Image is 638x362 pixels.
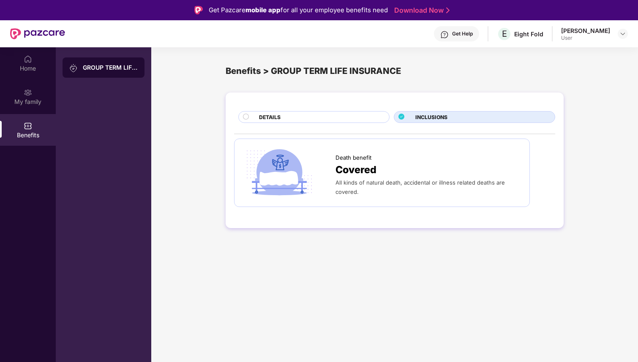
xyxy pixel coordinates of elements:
span: DETAILS [259,113,281,121]
img: Stroke [446,6,450,15]
span: E [502,29,507,39]
div: User [561,35,610,41]
span: Covered [335,162,376,178]
img: svg+xml;base64,PHN2ZyBpZD0iSGVscC0zMngzMiIgeG1sbnM9Imh0dHA6Ly93d3cudzMub3JnLzIwMDAvc3ZnIiB3aWR0aD... [440,30,449,39]
img: icon [243,147,316,198]
img: New Pazcare Logo [10,28,65,39]
div: Benefits > GROUP TERM LIFE INSURANCE [226,64,564,78]
div: Get Pazcare for all your employee benefits need [209,5,388,15]
span: INCLUSIONS [415,113,447,121]
img: svg+xml;base64,PHN2ZyB3aWR0aD0iMjAiIGhlaWdodD0iMjAiIHZpZXdCb3g9IjAgMCAyMCAyMCIgZmlsbD0ibm9uZSIgeG... [69,64,78,72]
strong: mobile app [245,6,281,14]
div: Eight Fold [514,30,543,38]
div: [PERSON_NAME] [561,27,610,35]
img: svg+xml;base64,PHN2ZyBpZD0iRHJvcGRvd24tMzJ4MzIiIHhtbG5zPSJodHRwOi8vd3d3LnczLm9yZy8yMDAwL3N2ZyIgd2... [619,30,626,37]
img: svg+xml;base64,PHN2ZyBpZD0iSG9tZSIgeG1sbnM9Imh0dHA6Ly93d3cudzMub3JnLzIwMDAvc3ZnIiB3aWR0aD0iMjAiIG... [24,55,32,63]
img: svg+xml;base64,PHN2ZyBpZD0iQmVuZWZpdHMiIHhtbG5zPSJodHRwOi8vd3d3LnczLm9yZy8yMDAwL3N2ZyIgd2lkdGg9Ij... [24,122,32,130]
span: All kinds of natural death, accidental or illness related deaths are covered. [335,179,505,195]
div: Get Help [452,30,473,37]
img: Logo [194,6,203,14]
img: svg+xml;base64,PHN2ZyB3aWR0aD0iMjAiIGhlaWdodD0iMjAiIHZpZXdCb3g9IjAgMCAyMCAyMCIgZmlsbD0ibm9uZSIgeG... [24,88,32,97]
div: GROUP TERM LIFE INSURANCE [83,63,138,72]
a: Download Now [394,6,447,15]
span: Death benefit [335,153,371,162]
